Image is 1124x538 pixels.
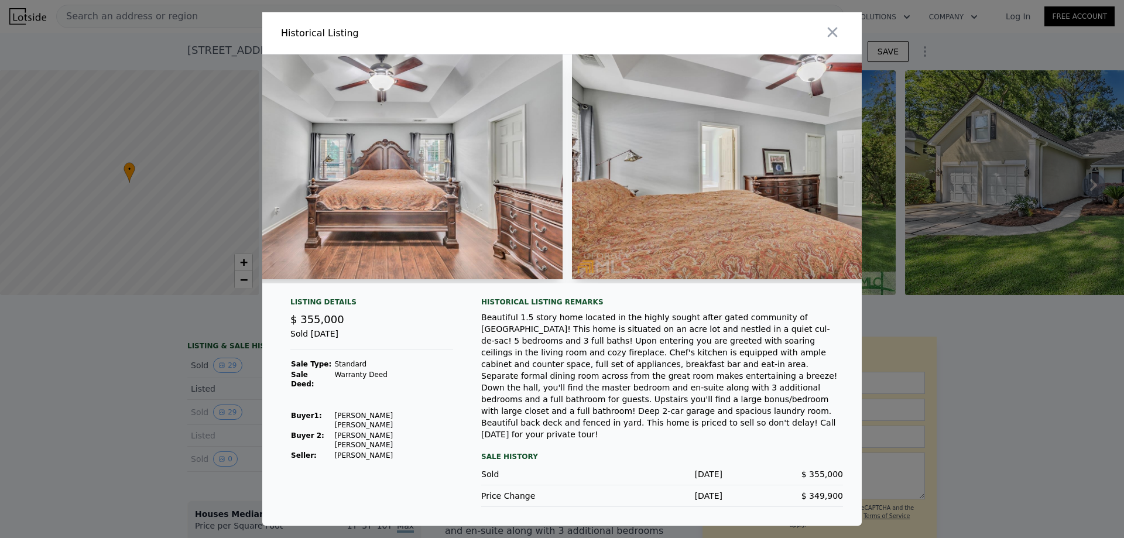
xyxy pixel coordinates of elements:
strong: Sale Type: [291,360,331,368]
div: Price Change [481,490,602,502]
strong: Buyer 2: [291,431,324,440]
div: Sale History [481,450,843,464]
div: Listing Details [290,297,453,311]
td: [PERSON_NAME] [334,450,453,461]
td: Warranty Deed [334,369,453,389]
strong: Buyer 1 : [291,412,322,420]
td: [PERSON_NAME] [PERSON_NAME] [334,410,453,430]
div: Historical Listing remarks [481,297,843,307]
div: [DATE] [602,490,722,502]
img: Property Img [203,54,563,279]
div: Sold [481,468,602,480]
img: Property Img [572,54,931,279]
strong: Seller : [291,451,317,460]
div: Sold [DATE] [290,328,453,349]
div: Historical Listing [281,26,557,40]
strong: Sale Deed: [291,371,314,388]
span: $ 355,000 [290,313,344,325]
div: Beautiful 1.5 story home located in the highly sought after gated community of [GEOGRAPHIC_DATA]!... [481,311,843,440]
td: Standard [334,359,453,369]
span: $ 355,000 [801,470,843,479]
span: $ 349,900 [801,491,843,501]
div: [DATE] [602,468,722,480]
td: [PERSON_NAME] [PERSON_NAME] [334,430,453,450]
